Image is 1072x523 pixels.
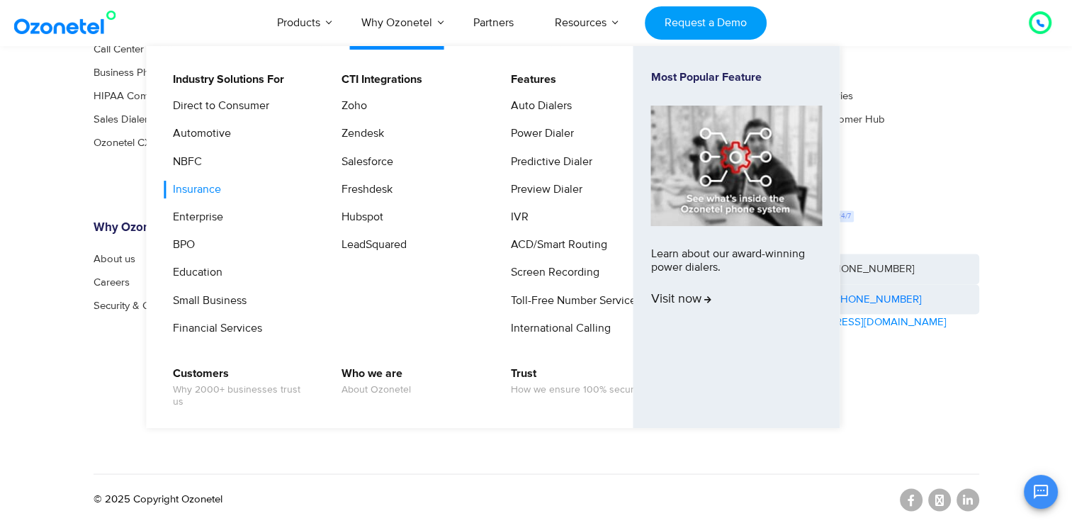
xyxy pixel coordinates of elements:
[164,125,233,142] a: Automotive
[332,71,424,89] a: CTI Integrations
[511,384,644,396] span: How we ensure 100% security
[502,365,646,398] a: TrustHow we ensure 100% security
[94,44,184,55] a: Call Center Solution
[502,236,609,254] a: ACD/Smart Routing
[94,137,174,148] a: Ozonetel CX Hub
[502,292,643,310] a: Toll-Free Number Services
[94,276,130,287] a: Careers
[332,236,409,254] a: LeadSquared
[774,314,947,330] a: [EMAIL_ADDRESS][DOMAIN_NAME]
[164,181,223,198] a: Insurance
[94,253,135,264] a: About us
[651,292,711,308] span: Visit now
[164,153,204,171] a: NBFC
[332,97,369,115] a: Zoho
[645,6,766,40] a: Request a Demo
[651,71,823,403] a: Most Popular FeatureLearn about our award-winning power dialers.Visit now
[94,67,203,78] a: Business Phone System
[774,254,979,284] a: USA [PHONE_NUMBER]
[332,365,413,398] a: Who we areAbout Ozonetel
[502,153,594,171] a: Predictive Dialer
[164,365,315,410] a: CustomersWhy 2000+ businesses trust us
[164,236,197,254] a: BPO
[173,384,312,408] span: Why 2000+ businesses trust us
[332,153,395,171] a: Salesforce
[94,91,227,101] a: HIPAA Compliant Call Center
[332,181,395,198] a: Freshdesk
[94,300,197,310] a: Security & Compliance
[502,71,558,89] a: Features
[502,97,574,115] a: Auto Dialers
[342,384,411,396] span: About Ozonetel
[502,125,576,142] a: Power Dialer
[1024,475,1058,509] button: Open chat
[164,71,286,89] a: Industry Solutions For
[164,97,271,115] a: Direct to Consumer
[502,264,602,281] a: Screen Recording
[164,208,225,226] a: Enterprise
[94,491,222,507] p: © 2025 Copyright Ozonetel
[651,106,823,225] img: phone-system-min.jpg
[164,264,225,281] a: Education
[784,291,922,308] a: INDIA [PHONE_NUMBER]
[164,320,264,337] a: Financial Services
[502,320,613,337] a: International Calling
[332,208,385,226] a: Hubspot
[332,125,386,142] a: Zendesk
[502,181,585,198] a: Preview Dialer
[94,221,299,235] h6: Why Ozonetel
[502,208,531,226] a: IVR
[94,114,188,125] a: Sales Dialer Solution
[164,292,249,310] a: Small Business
